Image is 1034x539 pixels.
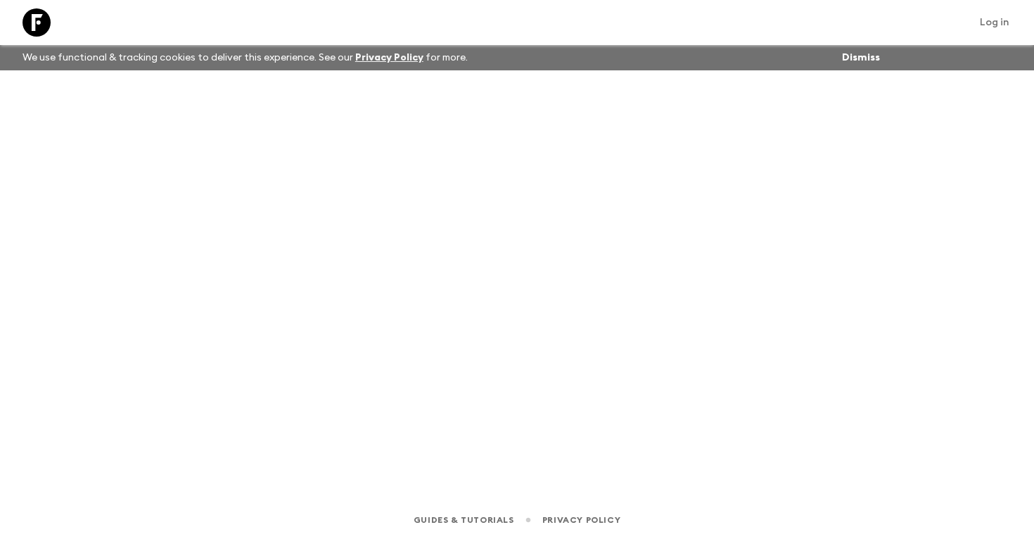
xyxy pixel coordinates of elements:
p: We use functional & tracking cookies to deliver this experience. See our for more. [17,45,473,70]
a: Log in [972,13,1017,32]
a: Guides & Tutorials [414,512,514,528]
a: Privacy Policy [542,512,620,528]
button: Dismiss [838,48,883,68]
a: Privacy Policy [355,53,423,63]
